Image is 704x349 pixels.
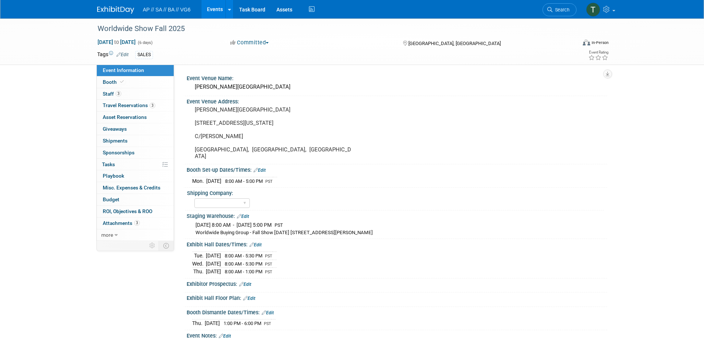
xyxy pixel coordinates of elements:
span: Shipments [103,138,127,144]
span: (6 days) [137,40,153,45]
td: Thu. [192,319,205,327]
div: Exhibitor Prospectus: [187,278,607,288]
a: Travel Reservations3 [97,100,174,111]
span: 8:00 AM - 5:00 PM [225,178,263,184]
span: to [113,39,120,45]
span: Tasks [102,161,115,167]
span: Playbook [103,173,124,179]
div: Booth Dismantle Dates/Times: [187,307,607,317]
td: [DATE] [206,260,221,268]
span: ROI, Objectives & ROO [103,208,152,214]
a: Budget [97,194,174,205]
a: Edit [243,296,255,301]
span: Sponsorships [103,150,135,155]
span: Misc. Expenses & Credits [103,185,160,191]
span: Travel Reservations [103,102,155,108]
pre: [PERSON_NAME][GEOGRAPHIC_DATA] [STREET_ADDRESS][US_STATE] C/[PERSON_NAME] [GEOGRAPHIC_DATA], [GEO... [195,106,354,160]
a: Asset Reservations [97,112,174,123]
button: Committed [228,39,272,47]
span: Attachments [103,220,140,226]
span: [DATE] [DATE] [97,39,136,45]
td: Tue. [192,252,206,260]
a: Sponsorships [97,147,174,158]
td: Toggle Event Tabs [159,241,174,250]
img: Tina McGinty [586,3,600,17]
span: PST [265,270,272,274]
div: [PERSON_NAME][GEOGRAPHIC_DATA] [192,81,602,93]
a: Playbook [97,170,174,182]
a: Shipments [97,135,174,147]
a: Edit [116,52,129,57]
span: 3 [134,220,140,226]
a: more [97,229,174,241]
div: Shipping Company: [187,188,604,197]
div: Exhibit Hall Dates/Times: [187,239,607,249]
div: Event Notes: [187,330,607,340]
td: Mon. [192,177,206,185]
td: [DATE] [205,319,220,327]
div: In-Person [591,40,609,45]
span: Search [552,7,569,13]
span: 1:00 PM - 6:00 PM [224,321,261,326]
span: [DATE] 8:00 AM - [DATE] 5:00 PM [195,222,272,228]
a: Edit [262,310,274,315]
div: SALES [135,51,153,59]
span: PST [265,262,272,267]
a: Giveaways [97,123,174,135]
img: ExhibitDay [97,6,134,14]
a: Edit [239,282,251,287]
td: Personalize Event Tab Strip [146,241,159,250]
span: [GEOGRAPHIC_DATA], [GEOGRAPHIC_DATA] [408,41,501,46]
div: Exhibit Hall Floor Plan: [187,292,607,302]
span: 8:00 AM - 5:30 PM [225,261,262,267]
div: Event Venue Address: [187,96,607,105]
div: Event Format [533,38,609,49]
span: AP // SA // BA // VG6 [143,7,191,13]
div: Worldwide Show Fall 2025 [95,22,565,35]
td: Wed. [192,260,206,268]
span: Asset Reservations [103,114,147,120]
a: Edit [249,242,262,247]
span: Booth [103,79,125,85]
a: Edit [219,333,231,339]
span: more [101,232,113,238]
td: [DATE] [206,177,221,185]
span: 8:00 AM - 1:00 PM [225,269,262,274]
a: ROI, Objectives & ROO [97,206,174,217]
td: [DATE] [206,252,221,260]
span: Giveaways [103,126,127,132]
td: Tags [97,51,129,59]
a: Misc. Expenses & Credits [97,182,174,194]
td: [DATE] [206,268,221,276]
span: PST [265,254,272,259]
td: Thu. [192,268,206,276]
a: Staff3 [97,88,174,100]
span: 8:00 AM - 5:30 PM [225,253,262,259]
div: Worldwide Buying Group - Fall Show [DATE] [STREET_ADDRESS][PERSON_NAME] [195,229,602,236]
span: 3 [150,103,155,108]
span: PST [264,321,271,326]
span: Event Information [103,67,144,73]
a: Attachments3 [97,218,174,229]
span: 3 [116,91,121,96]
a: Edit [254,168,266,173]
a: Event Information [97,65,174,76]
img: Format-Inperson.png [583,40,590,45]
div: Staging Warehouse: [187,211,607,220]
i: Booth reservation complete [120,80,124,84]
span: PST [265,179,273,184]
a: Booth [97,76,174,88]
span: Budget [103,196,119,202]
div: Event Rating [588,51,608,54]
div: Booth Set-up Dates/Times: [187,164,607,174]
a: Search [543,3,577,16]
span: Staff [103,91,121,97]
a: Edit [237,214,249,219]
span: PST [275,222,283,228]
a: Tasks [97,159,174,170]
div: Event Venue Name: [187,73,607,82]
